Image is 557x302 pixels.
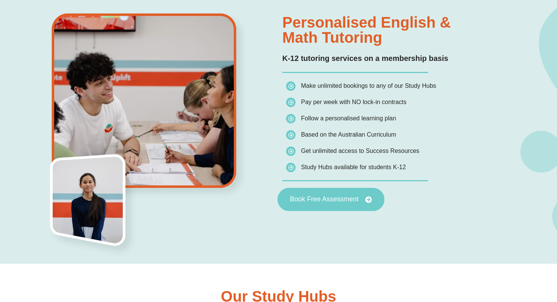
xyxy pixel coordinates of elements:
[282,15,526,45] h2: Personalised English & Math Tutoring
[286,114,296,123] img: icon-list.png
[427,216,557,302] iframe: Chat Widget
[277,188,384,211] a: Book Free Assessment
[301,99,406,105] span: Pay per week with NO lock-in contracts
[286,130,296,140] img: icon-list.png
[286,81,296,91] img: icon-list.png
[301,115,396,121] span: Follow a personalised learning plan
[286,146,296,156] img: icon-list.png
[286,163,296,172] img: icon-list.png
[301,164,406,170] span: Study Hubs available for students K-12
[301,148,419,154] span: Get unlimited access to Success Resources
[286,98,296,107] img: icon-list.png
[282,53,526,64] h2: K-12 tutoring services on a membership basis
[290,196,358,203] span: Book Free Assessment
[301,83,436,89] span: Make unlimited bookings to any of our Study Hubs
[301,131,396,138] span: Based on the Australian Curriculum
